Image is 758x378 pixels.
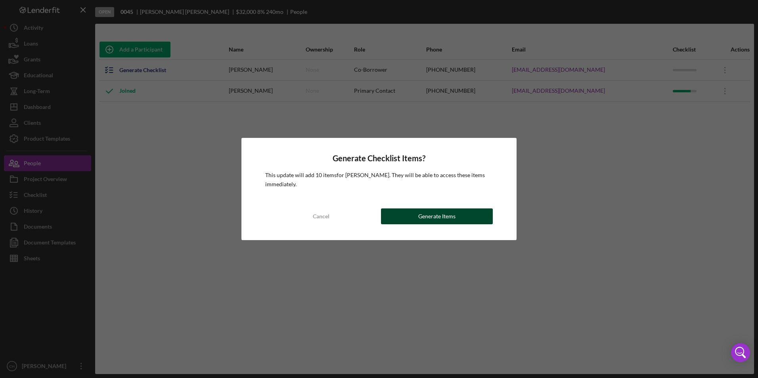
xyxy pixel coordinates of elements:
p: This update will add 10 items for [PERSON_NAME] . They will be able to access these items immedia... [265,171,493,189]
div: Cancel [313,208,329,224]
button: Cancel [265,208,377,224]
div: Generate Items [418,208,456,224]
h4: Generate Checklist Items? [265,154,493,163]
div: Open Intercom Messenger [731,343,750,362]
button: Generate Items [381,208,493,224]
